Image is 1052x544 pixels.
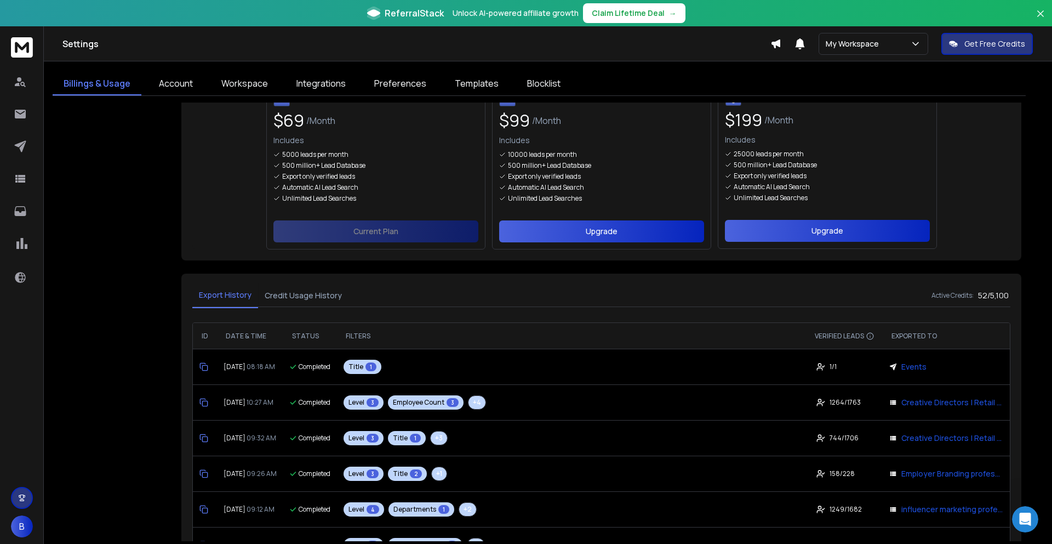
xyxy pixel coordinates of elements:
p: Export only verified leads [282,172,355,181]
p: Automatic AI Lead Search [508,183,584,192]
h3: [DATE] [224,469,277,478]
button: Get Free Credits [941,33,1033,55]
span: Title [393,434,408,443]
span: Level [348,505,364,514]
h3: [DATE] [224,434,277,443]
span: 2 [410,469,422,478]
button: Help [164,342,219,386]
p: Automatic AI Lead Search [734,183,810,191]
p: 500 million+ Lead Database [282,161,365,170]
h3: [DATE] [224,398,277,407]
span: completed [299,434,330,443]
div: Leveraging Spintax for Email Customization [22,313,184,336]
h3: [DATE] [224,362,277,371]
button: Messages [55,342,110,386]
span: Employee Count [393,398,444,407]
p: Includes [499,135,704,146]
img: Profile image for Raj [138,18,160,39]
th: EXPORTED TO [883,323,1010,349]
p: Export only verified leads [508,172,581,181]
a: Billings & Usage [53,72,141,95]
p: Employer Branding professionals in [GEOGRAPHIC_DATA], [GEOGRAPHIC_DATA], [GEOGRAPHIC_DATA] & [GEO... [901,468,1003,479]
span: completed [299,398,330,407]
button: Upgrade [725,220,930,242]
iframe: Intercom live chat [1012,506,1038,532]
button: Tickets [110,342,164,386]
h3: 52 / 5,100 [978,290,1010,301]
span: Level [348,469,364,478]
span: Title [348,362,363,371]
h1: Settings [62,37,770,50]
img: Profile image for Rohan [117,18,139,39]
span: 4 [367,505,379,514]
div: Close [188,18,208,37]
p: Unlock AI-powered affiliate growth [453,8,579,19]
span: $ 99 [499,111,530,131]
span: Messages [64,370,101,377]
th: FILTERS [337,323,806,349]
span: /Month [532,114,561,127]
button: +3 [430,431,448,445]
th: STATUS [283,323,337,349]
img: logo [22,23,95,37]
span: Search for help [22,224,89,235]
a: Preferences [363,72,437,95]
button: +1 [431,467,447,481]
button: Credit Usage History [258,284,348,308]
span: Title [393,469,408,478]
p: Get Free Credits [964,38,1025,49]
span: 3 [367,434,379,443]
p: Includes [273,135,478,146]
span: 3 [447,398,459,407]
a: Blocklist [516,72,571,95]
span: Level [348,434,364,443]
span: VERIFIED LEADS [815,332,864,341]
p: Includes [725,134,930,145]
span: $ 199 [725,110,762,130]
p: 500 million+ Lead Database [508,161,591,170]
span: 1249 / 1682 [830,505,862,514]
button: influencer marketing professionals in [GEOGRAPHIC_DATA], [GEOGRAPHIC_DATA], [GEOGRAPHIC_DATA] & [... [889,498,1003,520]
p: Automatic AI Lead Search [282,183,358,192]
span: 08:18 AM [247,362,275,371]
span: + 3 [435,434,443,443]
span: Level [348,398,364,407]
div: Leveraging Spintax for Email Customization [16,308,203,340]
p: 10000 leads per month [508,150,577,159]
a: Workspace [210,72,279,95]
p: 500 million+ Lead Database [734,161,817,169]
span: 1264 / 1763 [830,398,861,407]
div: Optimizing Warmup Settings in ReachInbox [22,249,184,272]
span: Home [15,370,39,377]
p: Export only verified leads [734,172,807,180]
button: B [11,515,33,537]
button: Upgrade [499,220,704,242]
span: completed [299,362,330,371]
span: 3 [367,398,379,407]
p: My Workspace [826,38,883,49]
th: DATE & TIME [217,323,283,349]
div: Navigating Advanced Campaign Options in ReachInbox [16,276,203,308]
span: + 1 [436,469,442,478]
button: Close banner [1033,7,1048,33]
span: 744 / 1706 [830,434,859,443]
p: Unlimited Lead Searches [508,194,582,203]
span: + 2 [464,505,472,514]
button: Claim Lifetime Deal→ [583,3,685,23]
th: ID [193,323,217,349]
p: How can we assist you [DATE]? [22,115,197,152]
button: +2 [459,502,477,517]
button: Employer Branding professionals in [GEOGRAPHIC_DATA], [GEOGRAPHIC_DATA], [GEOGRAPHIC_DATA] & [GEO... [889,463,1003,485]
p: Creative Directors | Retail | [GEOGRAPHIC_DATA] [901,397,1003,408]
img: Profile image for Lakshita [159,18,181,39]
span: Tickets [124,370,151,377]
p: Unlimited Lead Searches [282,194,356,203]
div: Send us a messageWe typically reply in under 15 minutes [11,166,208,208]
span: $ 69 [273,111,304,131]
p: Creative Directors | Retail | [GEOGRAPHIC_DATA] [901,433,1003,444]
p: Unlimited Lead Searches [734,194,808,202]
span: 09:32 AM [247,433,276,443]
span: 10:27 AM [247,398,273,407]
span: Help [183,370,201,377]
